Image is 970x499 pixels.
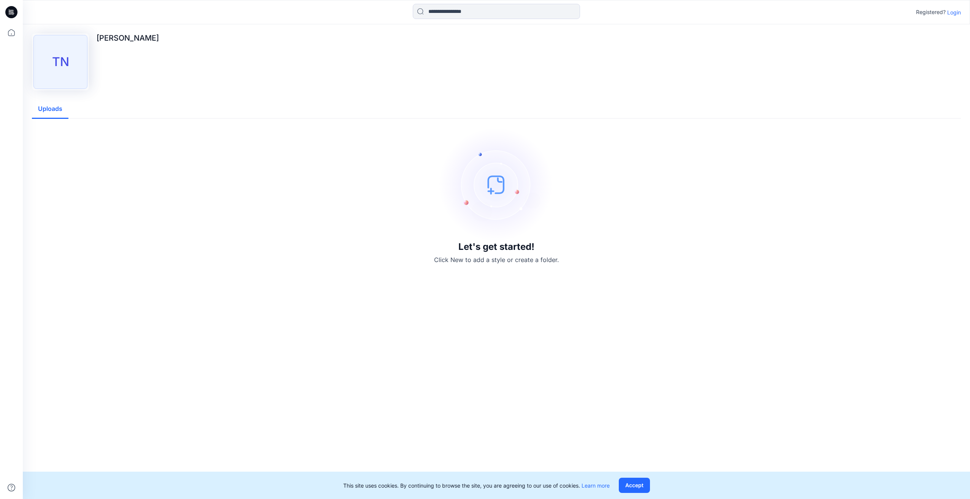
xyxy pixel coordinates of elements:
[32,99,68,119] button: Uploads
[97,33,159,43] p: [PERSON_NAME]
[439,128,553,242] img: empty-state-image.svg
[33,35,87,89] div: TN
[619,478,650,493] button: Accept
[916,8,946,17] p: Registered?
[947,8,961,16] p: Login
[434,255,559,264] p: Click New to add a style or create a folder.
[343,482,610,490] p: This site uses cookies. By continuing to browse the site, you are agreeing to our use of cookies.
[458,242,534,252] h3: Let's get started!
[582,482,610,489] a: Learn more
